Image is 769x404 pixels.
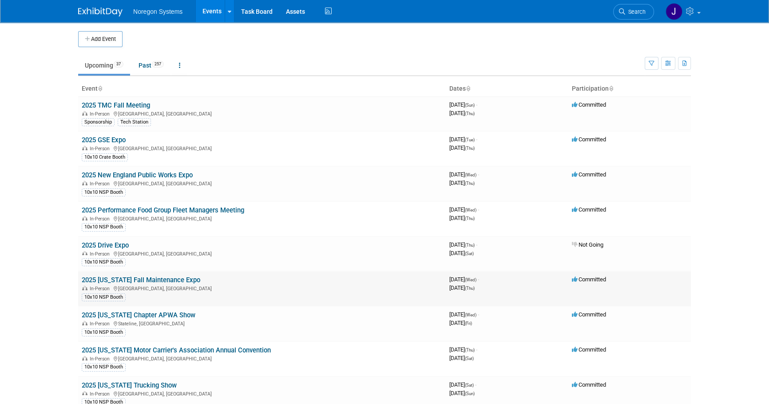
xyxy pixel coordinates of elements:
img: Johana Gil [666,3,682,20]
div: 10x10 NSP Booth [82,363,126,371]
span: Committed [572,311,606,318]
span: In-Person [90,251,112,257]
span: In-Person [90,111,112,117]
span: Committed [572,171,606,178]
span: In-Person [90,146,112,152]
span: - [478,276,479,283]
span: (Wed) [465,172,476,177]
span: - [478,206,479,213]
span: [DATE] [449,241,477,248]
img: In-Person Event [82,216,87,220]
span: In-Person [90,356,112,362]
span: (Wed) [465,208,476,212]
th: Event [78,81,446,96]
a: Sort by Start Date [466,85,470,92]
span: - [476,346,477,353]
span: [DATE] [449,381,476,388]
span: [DATE] [449,346,477,353]
span: [DATE] [449,390,475,396]
a: Upcoming37 [78,57,130,74]
span: Committed [572,101,606,108]
div: [GEOGRAPHIC_DATA], [GEOGRAPHIC_DATA] [82,284,442,292]
img: In-Person Event [82,391,87,396]
span: [DATE] [449,136,477,143]
div: [GEOGRAPHIC_DATA], [GEOGRAPHIC_DATA] [82,355,442,362]
img: In-Person Event [82,286,87,290]
span: (Thu) [465,243,475,248]
span: (Sat) [465,251,474,256]
span: [DATE] [449,311,479,318]
div: [GEOGRAPHIC_DATA], [GEOGRAPHIC_DATA] [82,250,442,257]
span: (Sun) [465,391,475,396]
span: (Thu) [465,181,475,186]
span: [DATE] [449,276,479,283]
th: Dates [446,81,568,96]
span: In-Person [90,216,112,222]
span: [DATE] [449,144,475,151]
div: 10x10 NSP Booth [82,293,126,301]
span: - [476,136,477,143]
span: 257 [152,61,164,68]
div: [GEOGRAPHIC_DATA], [GEOGRAPHIC_DATA] [82,144,442,152]
span: Committed [572,276,606,283]
span: - [478,171,479,178]
span: Not Going [572,241,603,248]
span: [DATE] [449,320,472,326]
div: 10x10 NSP Booth [82,328,126,336]
img: In-Person Event [82,321,87,325]
div: 10x10 Crate Booth [82,153,128,161]
img: In-Person Event [82,251,87,256]
span: Committed [572,346,606,353]
span: [DATE] [449,180,475,186]
a: 2025 [US_STATE] Chapter APWA Show [82,311,195,319]
a: 2025 [US_STATE] Fall Maintenance Expo [82,276,200,284]
button: Add Event [78,31,123,47]
span: - [476,241,477,248]
span: (Thu) [465,286,475,291]
span: (Thu) [465,146,475,151]
a: 2025 Performance Food Group Fleet Managers Meeting [82,206,244,214]
span: [DATE] [449,110,475,116]
span: [DATE] [449,206,479,213]
span: [DATE] [449,355,474,361]
span: - [476,101,477,108]
div: [GEOGRAPHIC_DATA], [GEOGRAPHIC_DATA] [82,180,442,187]
span: - [475,381,476,388]
img: In-Person Event [82,146,87,150]
div: [GEOGRAPHIC_DATA], [GEOGRAPHIC_DATA] [82,110,442,117]
span: In-Person [90,286,112,292]
div: [GEOGRAPHIC_DATA], [GEOGRAPHIC_DATA] [82,215,442,222]
span: (Wed) [465,277,476,282]
img: In-Person Event [82,111,87,116]
a: 2025 Drive Expo [82,241,129,249]
div: Tech Station [118,118,151,126]
a: 2025 New England Public Works Expo [82,171,193,179]
div: [GEOGRAPHIC_DATA], [GEOGRAPHIC_DATA] [82,390,442,397]
span: [DATE] [449,171,479,178]
a: Sort by Event Name [98,85,102,92]
div: 10x10 NSP Booth [82,258,126,266]
a: 2025 [US_STATE] Trucking Show [82,381,177,389]
span: (Wed) [465,312,476,317]
img: In-Person Event [82,356,87,360]
span: (Fri) [465,321,472,326]
span: [DATE] [449,215,475,221]
a: Past257 [132,57,170,74]
img: ExhibitDay [78,8,123,16]
span: Search [625,8,646,15]
a: Search [613,4,654,20]
span: (Sun) [465,103,475,108]
a: 2025 [US_STATE] Motor Carrier's Association Annual Convention [82,346,271,354]
span: [DATE] [449,250,474,256]
span: (Tue) [465,137,475,142]
span: [DATE] [449,284,475,291]
span: (Sat) [465,383,474,388]
span: Committed [572,381,606,388]
a: 2025 TMC Fall Meeting [82,101,150,109]
span: (Thu) [465,216,475,221]
span: In-Person [90,391,112,397]
div: 10x10 NSP Booth [82,188,126,196]
span: (Sat) [465,356,474,361]
span: Noregon Systems [133,8,182,15]
span: (Thu) [465,111,475,116]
